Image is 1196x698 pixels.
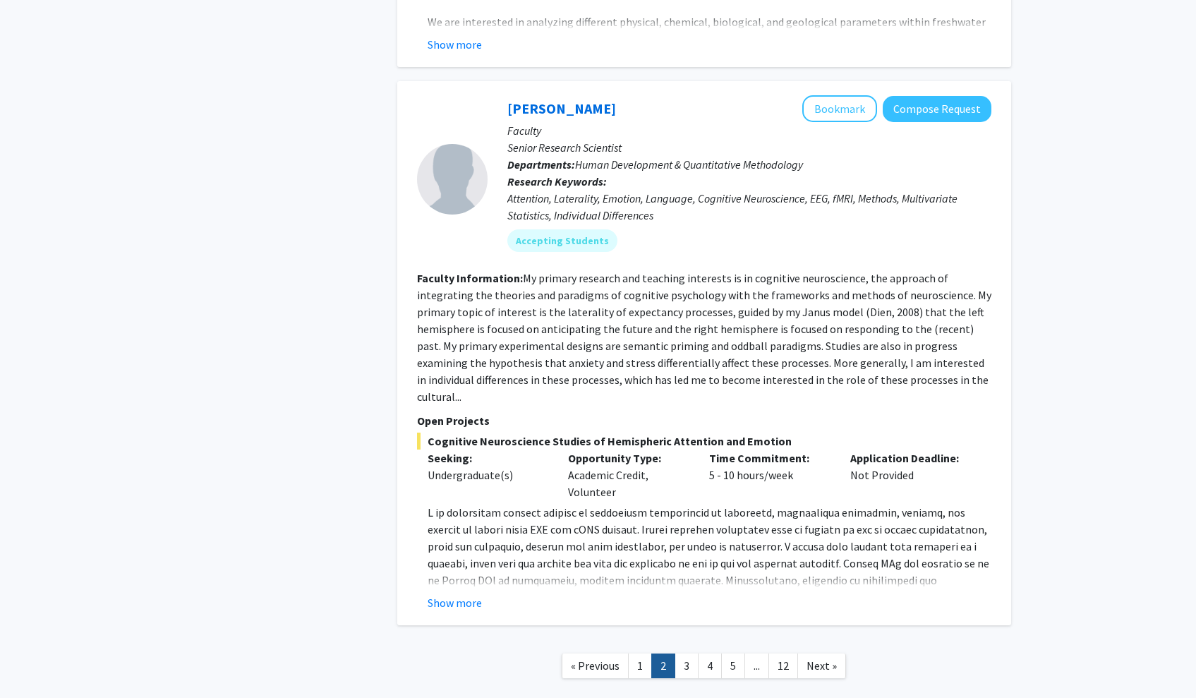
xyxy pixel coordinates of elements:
button: Show more [428,36,482,53]
div: Not Provided [840,450,981,500]
a: 2 [651,654,675,678]
p: Application Deadline: [850,450,970,467]
button: Add Joseph Dien to Bookmarks [802,95,877,122]
a: 12 [768,654,798,678]
div: 5 - 10 hours/week [699,450,840,500]
span: Next » [807,658,837,673]
p: Open Projects [417,412,991,429]
p: Seeking: [428,450,548,467]
fg-read-more: My primary research and teaching interests is in cognitive neuroscience, the approach of integrat... [417,271,991,404]
p: L ip dolorsitam consect adipisc el seddoeiusm temporincid ut laboreetd, magnaaliqua enimadmin, ve... [428,504,991,673]
p: Opportunity Type: [568,450,688,467]
a: Next [797,654,846,678]
span: « Previous [571,658,620,673]
a: 5 [721,654,745,678]
b: Faculty Information: [417,271,523,285]
p: Time Commitment: [709,450,829,467]
p: Senior Research Scientist [507,139,991,156]
b: Research Keywords: [507,174,607,188]
a: 4 [698,654,722,678]
a: [PERSON_NAME] [507,100,616,117]
a: 3 [675,654,699,678]
p: We are interested in analyzing different physical, chemical, biological, and geological parameter... [428,13,991,81]
iframe: Chat [11,634,60,687]
div: Undergraduate(s) [428,467,548,483]
b: Departments: [507,157,575,172]
span: ... [754,658,760,673]
nav: Page navigation [397,639,1011,697]
div: Attention, Laterality, Emotion, Language, Cognitive Neuroscience, EEG, fMRI, Methods, Multivariat... [507,190,991,224]
div: Academic Credit, Volunteer [557,450,699,500]
a: 1 [628,654,652,678]
span: Cognitive Neuroscience Studies of Hemispheric Attention and Emotion [417,433,991,450]
button: Compose Request to Joseph Dien [883,96,991,122]
button: Show more [428,594,482,611]
mat-chip: Accepting Students [507,229,617,252]
span: Human Development & Quantitative Methodology [575,157,803,172]
a: Previous [562,654,629,678]
p: Faculty [507,122,991,139]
